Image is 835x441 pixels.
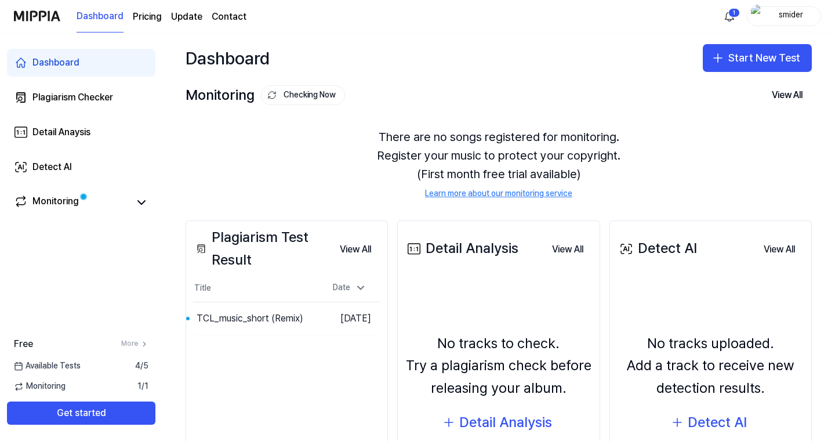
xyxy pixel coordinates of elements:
div: Dashboard [186,44,270,72]
button: Checking Now [261,85,345,105]
div: Plagiarism Test Result [193,226,331,271]
div: There are no songs registered for monitoring. Register your music to protect your copyright. (Fir... [186,114,812,214]
a: Update [171,10,202,24]
div: Detect AI [617,237,697,259]
img: 알림 [723,9,736,23]
a: Detail Anaysis [7,118,155,146]
a: Learn more about our monitoring service [425,188,572,200]
th: Title [193,274,319,302]
span: Available Tests [14,360,81,372]
button: 알림1 [720,7,739,26]
button: Get started [7,402,155,425]
div: Date [328,279,371,297]
a: Detect AI [7,153,155,181]
a: More [121,339,148,349]
div: Dashboard [32,56,79,70]
button: View All [754,238,804,261]
div: No tracks uploaded. Add a track to receive new detection results. [617,332,804,399]
button: View All [543,238,593,261]
button: Detail Analysis [434,409,564,436]
span: 1 / 1 [137,381,148,392]
span: Free [14,337,33,351]
div: Detail Analysis [405,237,518,259]
div: Monitoring [32,194,79,211]
div: Plagiarism Checker [32,91,113,104]
button: View All [763,84,812,107]
div: 1 [728,8,740,17]
div: Detail Anaysis [32,125,90,139]
img: profile [751,5,765,28]
button: profilesmider [747,6,821,26]
a: Dashboard [77,1,124,32]
div: Detail Analysis [459,411,552,433]
button: Detect AI [662,409,758,436]
a: Dashboard [7,49,155,77]
a: View All [543,237,593,261]
div: TCL_music_short (Remix) [197,312,303,326]
td: [DATE] [319,302,380,335]
div: Detect AI [32,160,72,174]
div: Monitoring [186,84,345,106]
span: Monitoring [14,381,66,392]
div: smider [768,9,814,22]
div: No tracks to check. Try a plagiarism check before releasing your album. [405,332,592,399]
a: Monitoring [14,194,130,211]
button: Start New Test [703,44,812,72]
a: Contact [212,10,246,24]
span: 4 / 5 [135,360,148,372]
a: Plagiarism Checker [7,84,155,111]
a: Pricing [133,10,162,24]
div: Detect AI [688,411,747,433]
button: View All [331,238,380,261]
a: View All [331,237,380,261]
a: View All [754,237,804,261]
